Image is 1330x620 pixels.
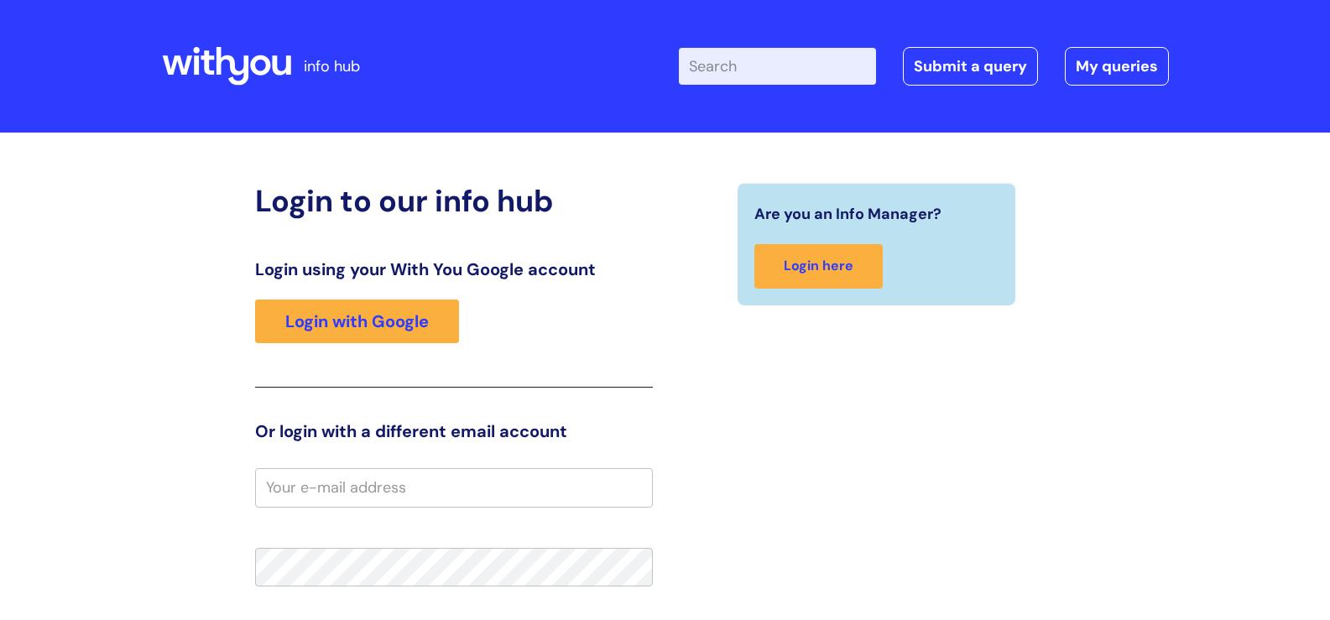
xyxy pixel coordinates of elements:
span: Are you an Info Manager? [754,201,941,227]
input: Your e-mail address [255,468,653,507]
a: Login here [754,244,883,289]
a: Login with Google [255,300,459,343]
h3: Login using your With You Google account [255,259,653,279]
a: My queries [1065,47,1169,86]
p: info hub [304,53,360,80]
h2: Login to our info hub [255,183,653,219]
input: Search [679,48,876,85]
a: Submit a query [903,47,1038,86]
h3: Or login with a different email account [255,421,653,441]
